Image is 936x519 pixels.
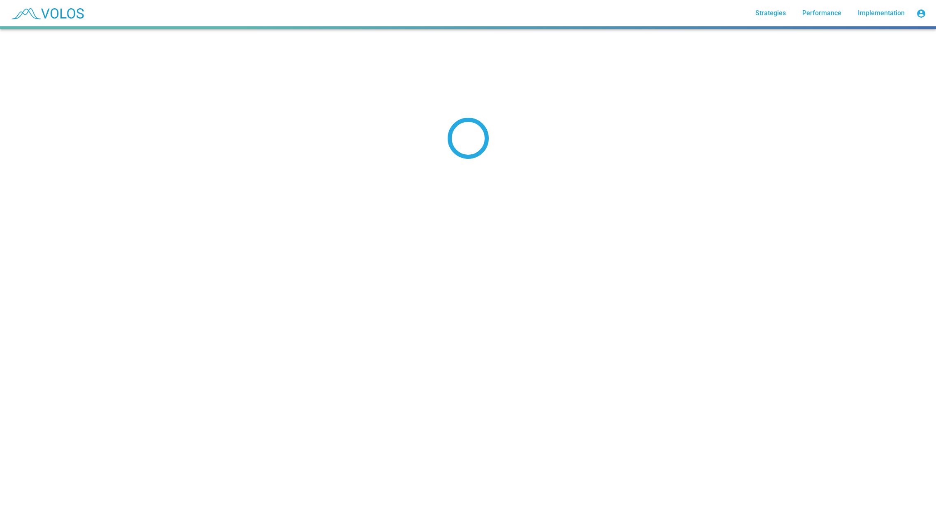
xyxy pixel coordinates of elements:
a: Implementation [851,6,911,21]
img: blue_transparent.png [7,3,88,23]
span: Implementation [858,9,905,17]
span: Strategies [755,9,786,17]
a: Performance [796,6,848,21]
span: Performance [802,9,841,17]
mat-icon: account_circle [916,9,926,19]
a: Strategies [749,6,792,21]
